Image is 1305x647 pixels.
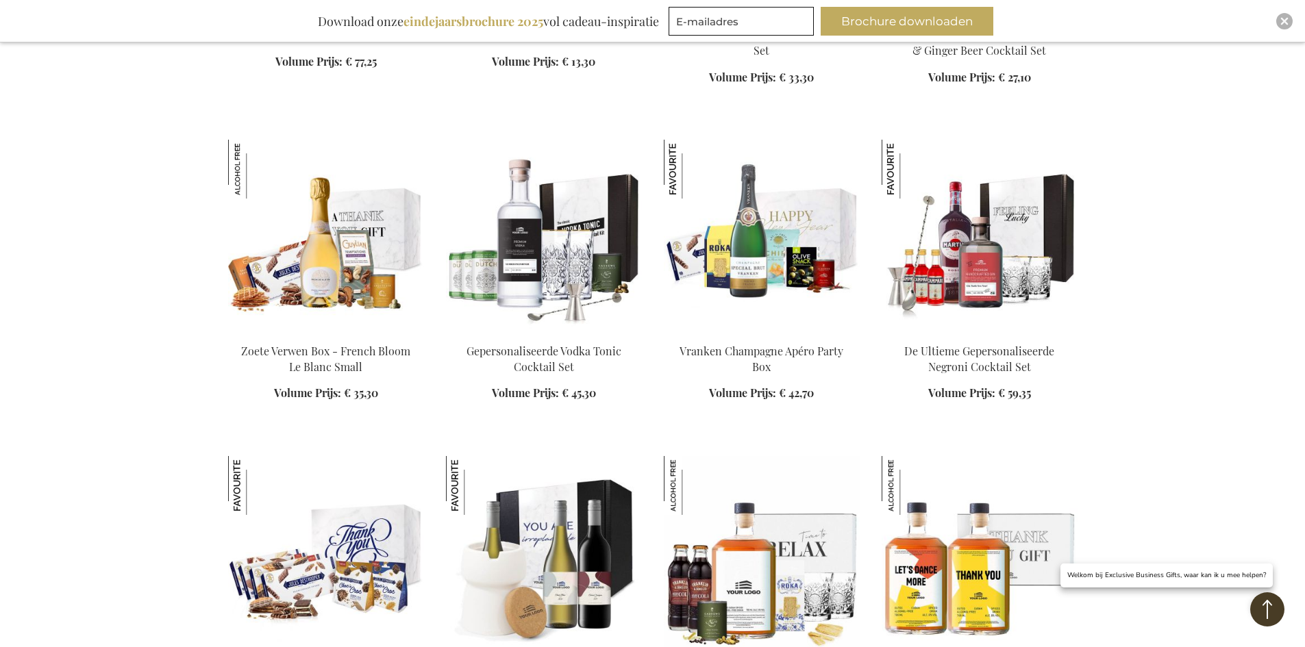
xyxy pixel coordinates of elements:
[664,140,860,331] img: Vranken Champagne Apéro Party Box
[998,385,1031,400] span: € 59,35
[664,140,723,199] img: Vranken Champagne Apéro Party Box
[446,326,642,339] a: The Personalised Vodka Tonic Cocktail Set
[228,140,287,199] img: Zoete Verwen Box - French Bloom Le Blanc Small
[492,385,559,400] span: Volume Prijs:
[669,7,818,40] form: marketing offers and promotions
[228,456,287,515] img: Jules Destrooper XL Office Sharing Box
[882,140,941,199] img: De Ultieme Gepersonaliseerde Negroni Cocktail Set
[492,54,595,70] a: Volume Prijs: € 13,30
[446,456,505,515] img: Bubalou Ijsemmer Met Duo Gepersonaliseerde Wijn
[562,385,596,400] span: € 45,30
[821,7,993,36] button: Brochure downloaden
[709,385,814,401] a: Volume Prijs: € 42,70
[228,140,424,331] img: Sweet Treats Box - French Bloom Le Blanc Small
[709,385,776,400] span: Volume Prijs:
[664,326,860,339] a: Vranken Champagne Apéro Party Box Vranken Champagne Apéro Party Box
[928,70,1031,86] a: Volume Prijs: € 27,10
[403,13,543,29] b: eindejaarsbrochure 2025
[664,456,723,515] img: Gepersonaliseerde Non-Alcoholische Cuban Spiced Rum Premium Set
[928,70,995,84] span: Volume Prijs:
[228,326,424,339] a: Sweet Treats Box - French Bloom Le Blanc Small Zoete Verwen Box - French Bloom Le Blanc Small
[467,344,621,374] a: Gepersonaliseerde Vodka Tonic Cocktail Set
[904,344,1054,374] a: De Ultieme Gepersonaliseerde Negroni Cocktail Set
[344,385,378,400] span: € 35,30
[492,54,559,68] span: Volume Prijs:
[882,456,941,515] img: Gepersonaliseerde Non-Alcoholische Cuban Spiced Rum Duo Cadeauset
[274,385,341,400] span: Volume Prijs:
[928,385,1031,401] a: Volume Prijs: € 59,35
[779,385,814,400] span: € 42,70
[446,140,642,331] img: The Personalised Vodka Tonic Cocktail Set
[779,70,814,84] span: € 33,30
[492,385,596,401] a: Volume Prijs: € 45,30
[345,54,377,68] span: € 77,25
[1276,13,1293,29] div: Close
[241,344,410,374] a: Zoete Verwen Box - French Bloom Le Blanc Small
[882,140,1078,331] img: The Ultimate Personalized Negroni Cocktail Set
[562,54,595,68] span: € 13,30
[928,385,995,400] span: Volume Prijs:
[274,385,378,401] a: Volume Prijs: € 35,30
[312,7,665,36] div: Download onze vol cadeau-inspiratie
[709,70,776,84] span: Volume Prijs:
[1280,17,1289,25] img: Close
[680,344,843,374] a: Vranken Champagne Apéro Party Box
[882,326,1078,339] a: The Ultimate Personalized Negroni Cocktail Set De Ultieme Gepersonaliseerde Negroni Cocktail Set
[709,70,814,86] a: Volume Prijs: € 33,30
[275,54,343,68] span: Volume Prijs:
[669,7,814,36] input: E-mailadres
[998,70,1031,84] span: € 27,10
[275,54,377,70] a: Volume Prijs: € 77,25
